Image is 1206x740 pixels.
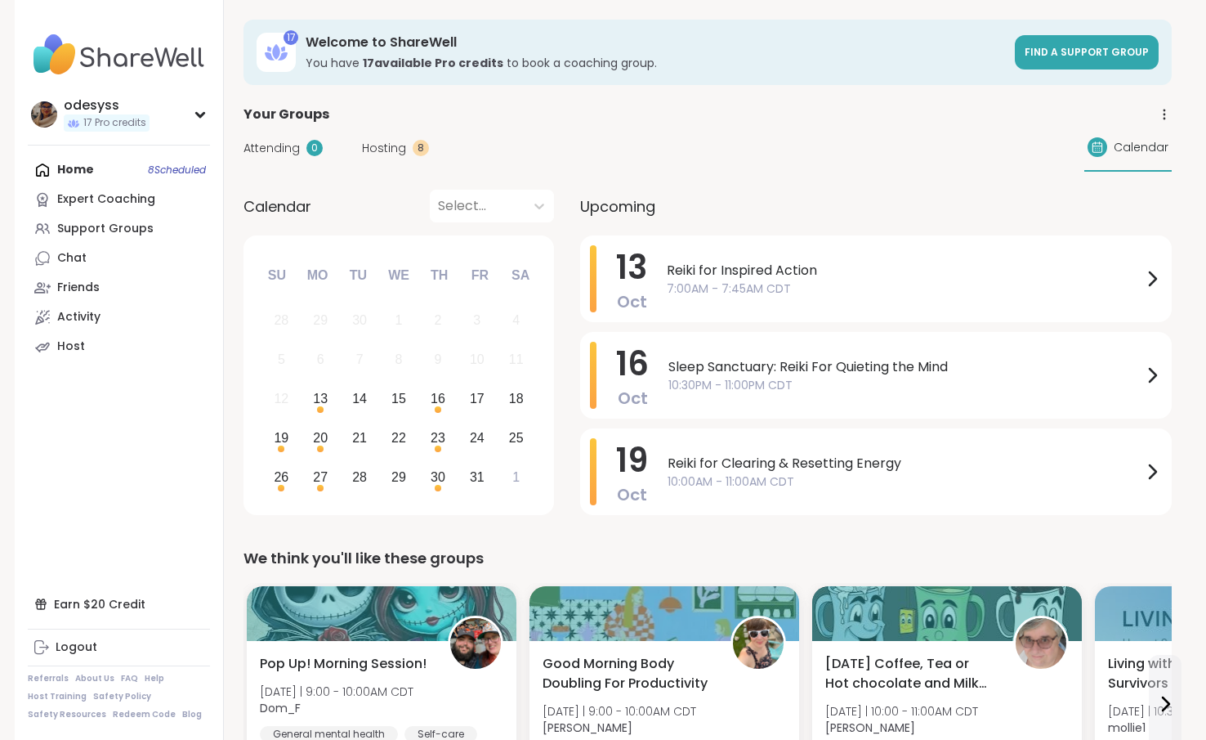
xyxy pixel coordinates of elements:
div: Choose Monday, October 27th, 2025 [303,460,338,495]
div: 27 [313,466,328,488]
div: 1 [512,466,520,488]
div: Support Groups [57,221,154,237]
div: Choose Tuesday, October 21st, 2025 [342,420,377,455]
div: Th [422,258,458,294]
span: Pop Up! Morning Session! [260,654,427,674]
img: ShareWell Nav Logo [28,26,210,83]
div: 28 [274,309,288,331]
a: Blog [182,709,202,720]
span: Good Morning Body Doubling For Productivity [543,654,712,693]
div: 18 [509,388,524,410]
b: mollie1 [1108,720,1146,736]
a: Help [145,673,164,684]
a: Safety Resources [28,709,106,720]
div: 23 [431,427,445,449]
a: Find a support group [1015,35,1159,70]
a: Host Training [28,691,87,702]
div: 5 [278,348,285,370]
a: Chat [28,244,210,273]
div: 12 [274,388,288,410]
span: Hosting [362,140,406,157]
span: [DATE] | 9:00 - 10:00AM CDT [260,684,413,700]
div: Choose Sunday, October 19th, 2025 [264,420,299,455]
span: 16 [616,341,649,387]
div: Not available Monday, October 6th, 2025 [303,343,338,378]
div: Not available Saturday, October 4th, 2025 [498,303,534,339]
div: 31 [470,466,485,488]
div: 7 [356,348,364,370]
div: 29 [313,309,328,331]
div: Choose Monday, October 20th, 2025 [303,420,338,455]
div: Not available Sunday, September 28th, 2025 [264,303,299,339]
h3: Welcome to ShareWell [306,34,1005,52]
div: 4 [512,309,520,331]
div: Sa [502,258,538,294]
div: odesyss [64,96,150,114]
span: 10:30PM - 11:00PM CDT [668,377,1142,394]
div: Host [57,339,85,355]
div: Expert Coaching [57,191,155,208]
div: 17 [284,30,298,45]
div: Choose Friday, October 24th, 2025 [459,420,494,455]
span: Reiki for Clearing & Resetting Energy [668,454,1142,473]
div: 6 [317,348,324,370]
div: Choose Monday, October 13th, 2025 [303,382,338,417]
div: 16 [431,388,445,410]
div: 17 [470,388,485,410]
a: Redeem Code [113,709,176,720]
div: Not available Tuesday, October 7th, 2025 [342,343,377,378]
div: Not available Thursday, October 9th, 2025 [421,343,456,378]
div: Choose Tuesday, October 28th, 2025 [342,460,377,495]
img: odesyss [31,101,57,128]
div: 8 [395,348,403,370]
div: 8 [413,140,429,156]
span: Oct [617,290,647,313]
div: Choose Saturday, November 1st, 2025 [498,460,534,495]
b: [PERSON_NAME] [543,720,632,736]
div: 30 [352,309,367,331]
a: Friends [28,273,210,303]
a: Logout [28,633,210,662]
img: Adrienne_QueenOfTheDawn [733,618,784,669]
div: 15 [391,388,406,410]
div: Choose Thursday, October 30th, 2025 [421,460,456,495]
div: Fr [462,258,498,294]
div: 29 [391,466,406,488]
b: 17 available Pro credit s [363,55,503,71]
img: Dom_F [450,618,501,669]
span: 7:00AM - 7:45AM CDT [667,280,1142,298]
a: Activity [28,303,210,332]
div: Choose Saturday, October 25th, 2025 [498,420,534,455]
img: Susan [1016,618,1066,669]
div: Not available Sunday, October 5th, 2025 [264,343,299,378]
span: 10:00AM - 11:00AM CDT [668,473,1142,491]
div: Choose Friday, October 31st, 2025 [459,460,494,495]
span: Calendar [243,195,311,218]
div: 30 [431,466,445,488]
span: [DATE] Coffee, Tea or Hot chocolate and Milk Club [825,654,995,693]
div: Chat [57,250,87,267]
div: Choose Wednesday, October 15th, 2025 [382,382,417,417]
div: Choose Friday, October 17th, 2025 [459,382,494,417]
div: Not available Tuesday, September 30th, 2025 [342,303,377,339]
div: 25 [509,427,524,449]
span: 13 [616,244,647,290]
div: Choose Saturday, October 18th, 2025 [498,382,534,417]
div: Not available Wednesday, October 8th, 2025 [382,343,417,378]
a: Expert Coaching [28,185,210,214]
span: 17 Pro credits [83,116,146,130]
div: 19 [274,427,288,449]
b: Dom_F [260,700,301,716]
span: Oct [618,387,648,410]
span: [DATE] | 10:00 - 11:00AM CDT [825,703,978,720]
div: Choose Sunday, October 26th, 2025 [264,460,299,495]
span: Upcoming [580,195,655,218]
div: Not available Friday, October 3rd, 2025 [459,303,494,339]
div: Tu [340,258,376,294]
a: FAQ [121,673,138,684]
div: 13 [313,388,328,410]
div: Not available Monday, September 29th, 2025 [303,303,338,339]
div: 10 [470,348,485,370]
div: Choose Tuesday, October 14th, 2025 [342,382,377,417]
div: month 2025-10 [261,301,535,496]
